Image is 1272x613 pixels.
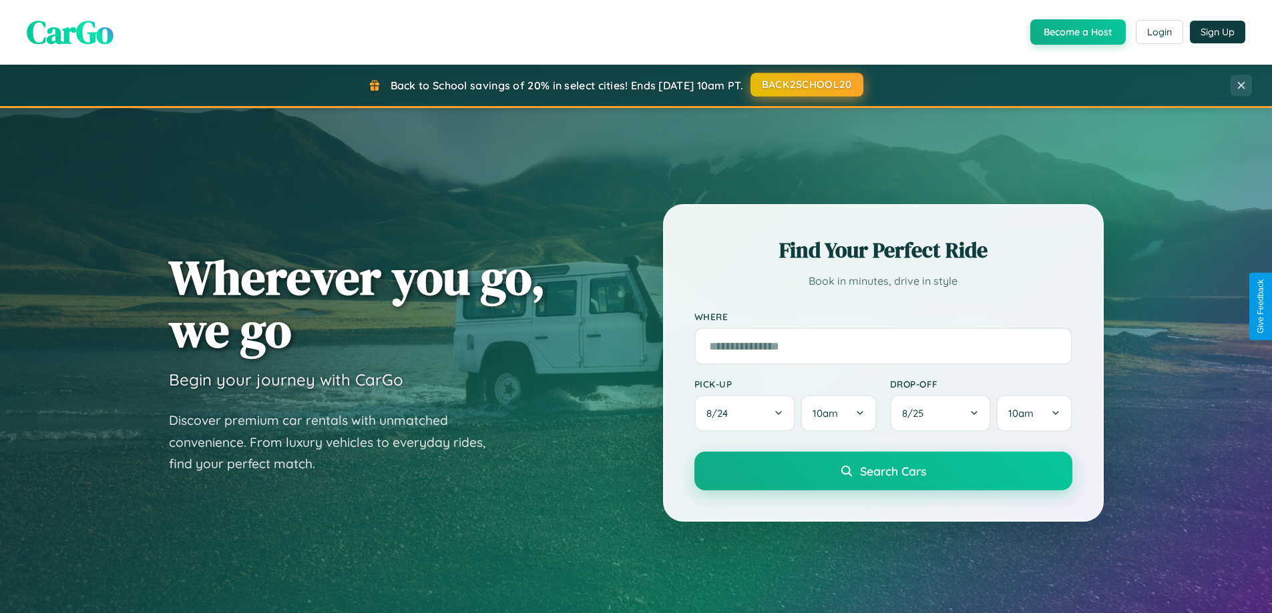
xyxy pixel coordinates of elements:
label: Drop-off [890,378,1072,390]
button: Become a Host [1030,19,1126,45]
button: 8/24 [694,395,796,432]
span: Search Cars [860,464,926,478]
button: Login [1136,20,1183,44]
h3: Begin your journey with CarGo [169,370,403,390]
label: Pick-up [694,378,877,390]
label: Where [694,311,1072,322]
p: Book in minutes, drive in style [694,271,1072,291]
button: Sign Up [1190,21,1245,43]
h2: Find Your Perfect Ride [694,235,1072,265]
span: 10am [1008,407,1034,420]
button: Search Cars [694,452,1072,490]
span: Back to School savings of 20% in select cities! Ends [DATE] 10am PT. [391,79,743,92]
span: 8 / 24 [706,407,734,420]
button: 10am [996,395,1072,432]
button: BACK2SCHOOL20 [751,73,863,97]
button: 8/25 [890,395,992,432]
p: Discover premium car rentals with unmatched convenience. From luxury vehicles to everyday rides, ... [169,410,503,475]
span: 8 / 25 [902,407,930,420]
span: CarGo [27,10,114,54]
h1: Wherever you go, we go [169,251,546,356]
button: 10am [801,395,876,432]
span: 10am [813,407,838,420]
div: Give Feedback [1256,279,1265,334]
